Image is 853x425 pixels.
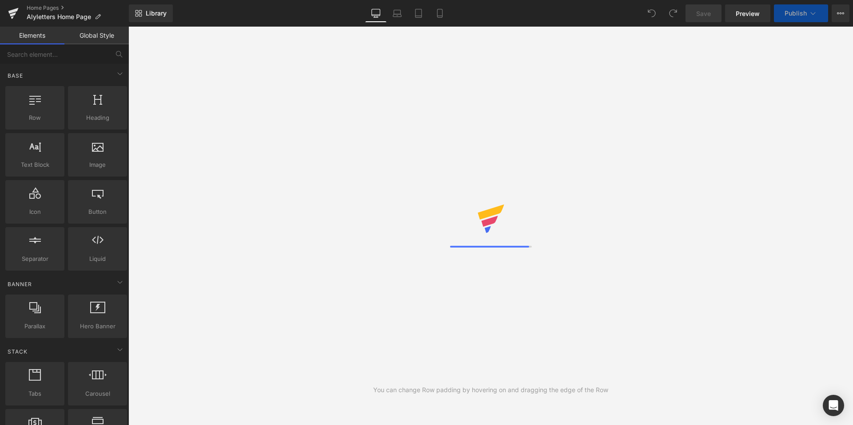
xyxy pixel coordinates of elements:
span: Heading [71,113,124,122]
span: Button [71,207,124,216]
a: Tablet [408,4,429,22]
span: Row [8,113,62,122]
span: Parallax [8,322,62,331]
span: Carousel [71,389,124,398]
span: Alyletters Home Page [27,13,91,20]
div: Open Intercom Messenger [823,395,844,416]
span: Separator [8,254,62,264]
span: Save [696,9,711,18]
span: Base [7,71,24,80]
span: Image [71,160,124,169]
button: Redo [664,4,682,22]
span: Publish [785,10,807,17]
span: Liquid [71,254,124,264]
span: Preview [736,9,760,18]
span: Hero Banner [71,322,124,331]
div: You can change Row padding by hovering on and dragging the edge of the Row [373,385,608,395]
span: Stack [7,347,28,356]
a: Global Style [64,27,129,44]
button: Undo [643,4,661,22]
span: Tabs [8,389,62,398]
button: Publish [774,4,828,22]
a: Desktop [365,4,387,22]
button: More [832,4,849,22]
a: Preview [725,4,770,22]
span: Library [146,9,167,17]
span: Text Block [8,160,62,169]
span: Icon [8,207,62,216]
span: Banner [7,280,33,288]
a: Mobile [429,4,450,22]
a: Laptop [387,4,408,22]
a: Home Pages [27,4,129,12]
a: New Library [129,4,173,22]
